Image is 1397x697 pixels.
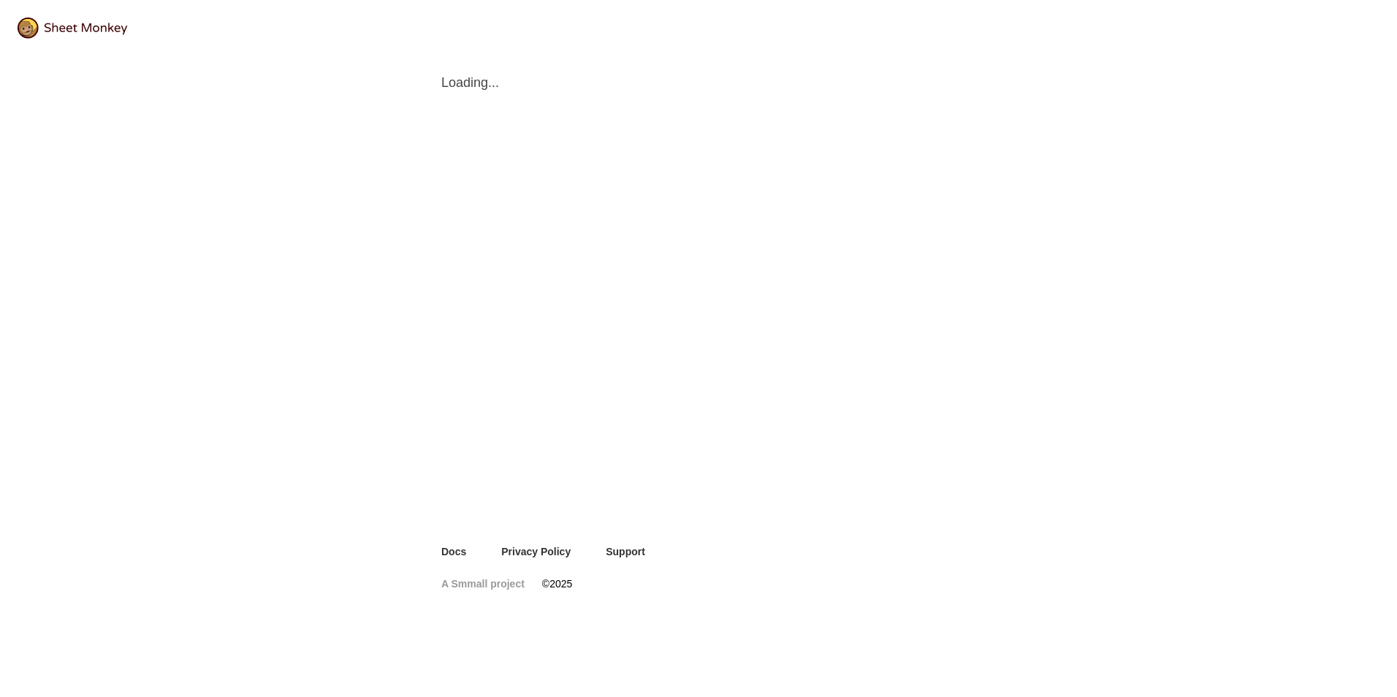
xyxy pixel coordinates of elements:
span: © 2025 [542,576,572,591]
a: Support [606,544,645,559]
a: Docs [441,544,466,559]
span: Loading... [441,74,956,91]
a: Privacy Policy [501,544,571,559]
img: logo@2x.png [18,18,127,39]
a: A Smmall project [441,576,525,591]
